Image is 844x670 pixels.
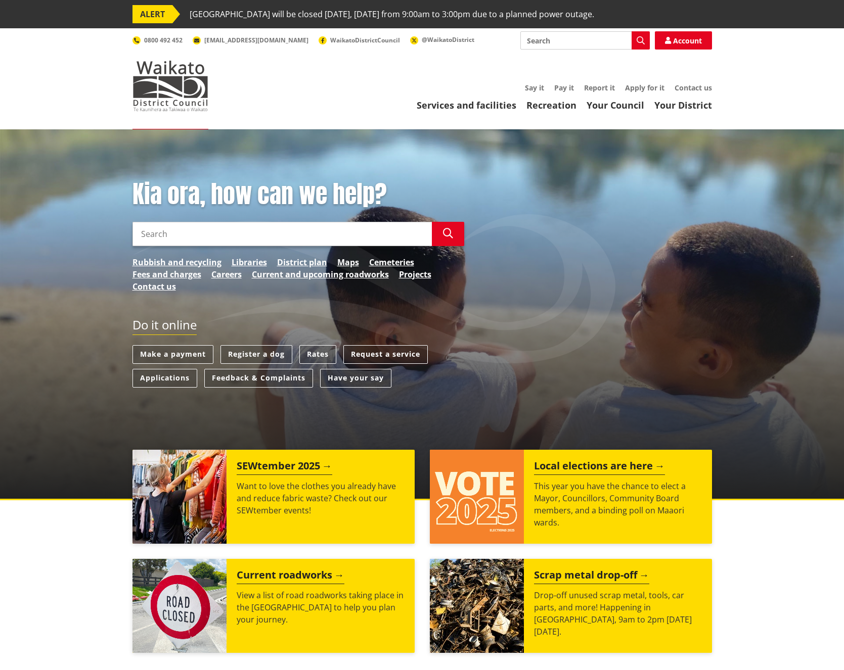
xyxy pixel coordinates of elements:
span: WaikatoDistrictCouncil [330,36,400,44]
a: SEWtember 2025 Want to love the clothes you already have and reduce fabric waste? Check out our S... [132,450,415,544]
a: @WaikatoDistrict [410,35,474,44]
span: [GEOGRAPHIC_DATA] will be closed [DATE], [DATE] from 9:00am to 3:00pm due to a planned power outage. [190,5,594,23]
a: Recreation [526,99,576,111]
a: Register a dog [220,345,292,364]
a: Account [655,31,712,50]
img: Scrap metal collection [430,559,524,653]
h2: Local elections are here [534,460,665,475]
a: Have your say [320,369,391,388]
img: SEWtember [132,450,227,544]
input: Search input [520,31,650,50]
a: Fees and charges [132,268,201,280]
a: A massive pile of rusted scrap metal, including wheels and various industrial parts, under a clea... [430,559,712,653]
a: Libraries [232,256,267,268]
h2: Scrap metal drop-off [534,569,649,584]
a: Your Council [587,99,644,111]
h2: SEWtember 2025 [237,460,332,475]
img: Waikato District Council - Te Kaunihera aa Takiwaa o Waikato [132,61,208,111]
p: This year you have the chance to elect a Mayor, Councillors, Community Board members, and a bindi... [534,480,702,529]
a: 0800 492 452 [132,36,183,44]
a: Say it [525,83,544,92]
span: @WaikatoDistrict [422,35,474,44]
img: Road closed sign [132,559,227,653]
a: Current roadworks View a list of road roadworks taking place in the [GEOGRAPHIC_DATA] to help you... [132,559,415,653]
a: Applications [132,369,197,388]
a: Rates [299,345,336,364]
h2: Current roadworks [237,569,344,584]
h2: Do it online [132,318,197,336]
img: Vote 2025 [430,450,524,544]
a: Your District [654,99,712,111]
a: Careers [211,268,242,280]
a: Maps [337,256,359,268]
a: Contact us [132,280,176,293]
input: Search input [132,222,432,246]
a: District plan [277,256,327,268]
a: Current and upcoming roadworks [252,268,389,280]
a: Rubbish and recycling [132,256,221,268]
a: Feedback & Complaints [204,369,313,388]
a: WaikatoDistrictCouncil [319,36,400,44]
a: Projects [399,268,431,280]
p: Drop-off unused scrap metal, tools, car parts, and more! Happening in [GEOGRAPHIC_DATA], 9am to 2... [534,589,702,638]
span: [EMAIL_ADDRESS][DOMAIN_NAME] [204,36,308,44]
a: Services and facilities [417,99,516,111]
p: Want to love the clothes you already have and reduce fabric waste? Check out our SEWtember events! [237,480,405,516]
h1: Kia ora, how can we help? [132,180,464,209]
span: ALERT [132,5,172,23]
p: View a list of road roadworks taking place in the [GEOGRAPHIC_DATA] to help you plan your journey. [237,589,405,626]
a: Make a payment [132,345,213,364]
a: Pay it [554,83,574,92]
a: Contact us [675,83,712,92]
a: Report it [584,83,615,92]
a: Request a service [343,345,428,364]
a: Local elections are here This year you have the chance to elect a Mayor, Councillors, Community B... [430,450,712,544]
span: 0800 492 452 [144,36,183,44]
a: Apply for it [625,83,664,92]
a: Cemeteries [369,256,414,268]
a: [EMAIL_ADDRESS][DOMAIN_NAME] [193,36,308,44]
